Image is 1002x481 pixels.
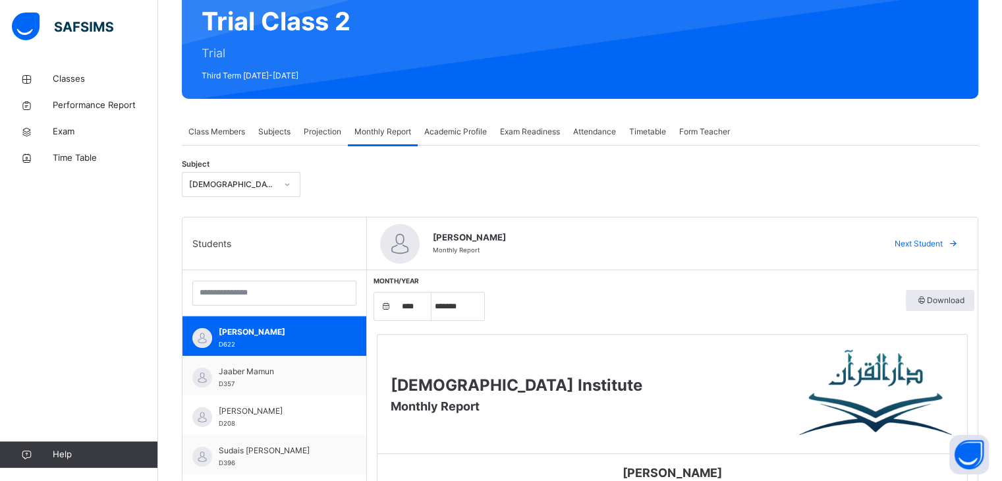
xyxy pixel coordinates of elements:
[949,435,989,474] button: Open asap
[391,376,642,395] span: [DEMOGRAPHIC_DATA] Institute
[433,231,871,244] span: [PERSON_NAME]
[53,125,158,138] span: Exam
[679,126,730,138] span: Form Teacher
[192,447,212,467] img: default.svg
[192,237,231,250] span: Students
[573,126,616,138] span: Attendance
[192,407,212,427] img: default.svg
[53,72,158,86] span: Classes
[219,366,337,378] span: Jaaber Mamun
[391,399,480,413] span: Monthly Report
[219,445,337,457] span: Sudais [PERSON_NAME]
[182,159,209,170] span: Subject
[895,238,943,250] span: Next Student
[53,99,158,112] span: Performance Report
[304,126,341,138] span: Projection
[374,277,419,285] span: Month/Year
[500,126,560,138] span: Exam Readiness
[799,348,954,440] img: Darul Quran Institute
[188,126,245,138] span: Class Members
[219,420,235,427] span: D208
[189,179,276,190] div: [DEMOGRAPHIC_DATA] Reading
[53,448,157,461] span: Help
[380,224,420,264] img: default.svg
[12,13,113,40] img: safsims
[192,368,212,387] img: default.svg
[916,295,964,306] span: Download
[219,341,235,348] span: D622
[219,405,337,417] span: [PERSON_NAME]
[192,328,212,348] img: default.svg
[433,246,480,254] span: Monthly Report
[354,126,411,138] span: Monthly Report
[53,152,158,165] span: Time Table
[424,126,487,138] span: Academic Profile
[219,380,235,387] span: D357
[219,459,235,467] span: D396
[219,326,337,338] span: [PERSON_NAME]
[629,126,666,138] span: Timetable
[258,126,291,138] span: Subjects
